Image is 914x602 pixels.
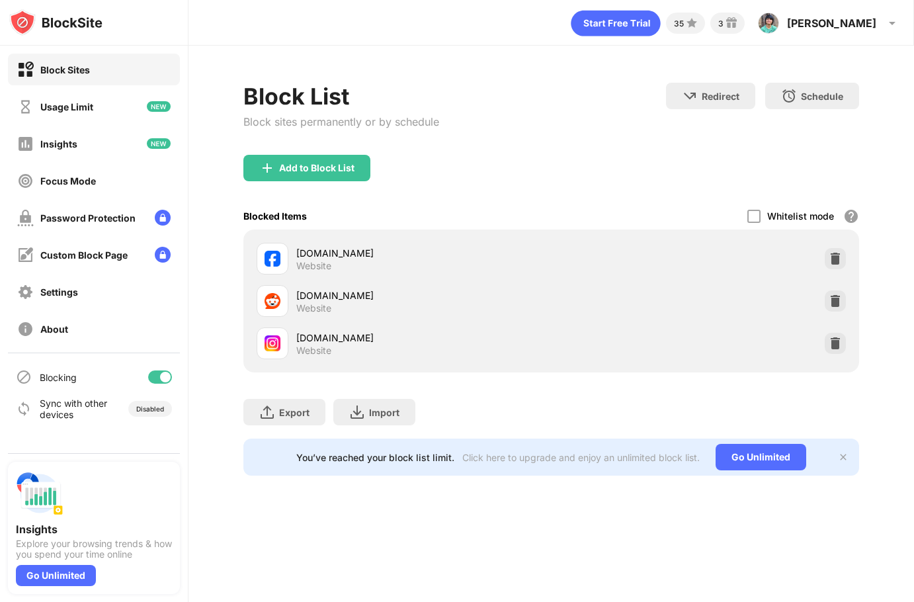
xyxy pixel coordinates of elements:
[16,369,32,385] img: blocking-icon.svg
[155,247,171,263] img: lock-menu.svg
[9,9,103,36] img: logo-blocksite.svg
[674,19,684,28] div: 35
[40,64,90,75] div: Block Sites
[369,407,399,418] div: Import
[265,293,280,309] img: favicons
[801,91,843,102] div: Schedule
[17,284,34,300] img: settings-off.svg
[758,13,779,34] img: ACg8ocL1jLdwT7N_k9OGk0R12rdDklYwWqvoEUCizk9dYiAd3gkjfA8=s96-c
[17,136,34,152] img: insights-off.svg
[702,91,739,102] div: Redirect
[147,138,171,149] img: new-icon.svg
[40,138,77,150] div: Insights
[243,115,439,128] div: Block sites permanently or by schedule
[243,83,439,110] div: Block List
[279,163,354,173] div: Add to Block List
[40,398,108,420] div: Sync with other devices
[265,251,280,267] img: favicons
[16,470,63,517] img: push-insights.svg
[17,62,34,78] img: block-on.svg
[243,210,307,222] div: Blocked Items
[147,101,171,112] img: new-icon.svg
[40,372,77,383] div: Blocking
[296,288,552,302] div: [DOMAIN_NAME]
[155,210,171,226] img: lock-menu.svg
[296,302,331,314] div: Website
[136,405,164,413] div: Disabled
[16,565,96,586] div: Go Unlimited
[16,401,32,417] img: sync-icon.svg
[462,452,700,463] div: Click here to upgrade and enjoy an unlimited block list.
[724,15,739,31] img: reward-small.svg
[40,323,68,335] div: About
[718,19,724,28] div: 3
[767,210,834,222] div: Whitelist mode
[296,331,552,345] div: [DOMAIN_NAME]
[684,15,700,31] img: points-small.svg
[17,173,34,189] img: focus-off.svg
[716,444,806,470] div: Go Unlimited
[40,249,128,261] div: Custom Block Page
[17,321,34,337] img: about-off.svg
[296,246,552,260] div: [DOMAIN_NAME]
[279,407,310,418] div: Export
[296,260,331,272] div: Website
[571,10,661,36] div: animation
[838,452,849,462] img: x-button.svg
[40,286,78,298] div: Settings
[787,17,876,30] div: [PERSON_NAME]
[17,247,34,263] img: customize-block-page-off.svg
[40,101,93,112] div: Usage Limit
[16,538,172,560] div: Explore your browsing trends & how you spend your time online
[17,210,34,226] img: password-protection-off.svg
[265,335,280,351] img: favicons
[296,345,331,357] div: Website
[40,212,136,224] div: Password Protection
[16,523,172,536] div: Insights
[40,175,96,187] div: Focus Mode
[17,99,34,115] img: time-usage-off.svg
[296,452,454,463] div: You’ve reached your block list limit.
